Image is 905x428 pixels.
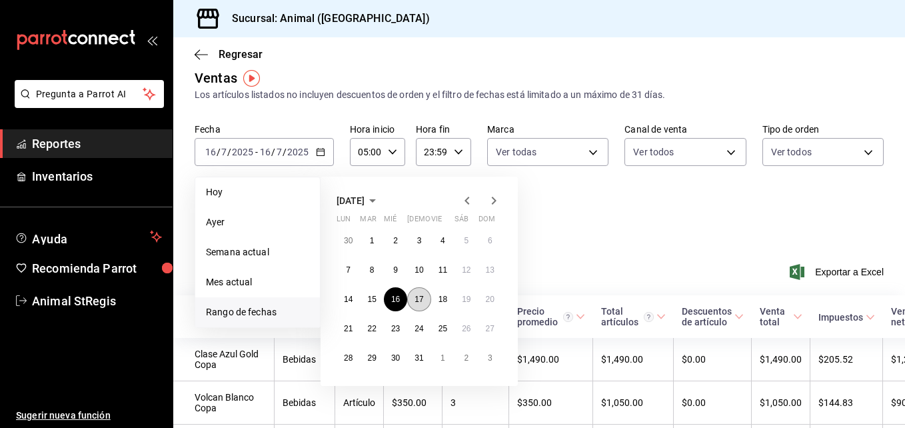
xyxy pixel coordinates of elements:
[243,70,260,87] img: Tooltip marker
[439,265,447,275] abbr: 11 de julio de 2025
[391,324,400,333] abbr: 23 de julio de 2025
[478,258,502,282] button: 13 de julio de 2025
[370,236,375,245] abbr: 1 de julio de 2025
[337,193,381,209] button: [DATE]
[206,185,309,199] span: Hoy
[344,324,353,333] abbr: 21 de julio de 2025
[283,147,287,157] span: /
[346,265,351,275] abbr: 7 de julio de 2025
[462,324,470,333] abbr: 26 de julio de 2025
[344,236,353,245] abbr: 30 de junio de 2025
[601,306,666,327] span: Total artículos
[462,265,470,275] abbr: 12 de julio de 2025
[441,236,445,245] abbr: 4 de julio de 2025
[810,381,883,425] td: $144.83
[818,312,863,323] div: Impuestos
[431,215,442,229] abbr: viernes
[344,295,353,304] abbr: 14 de julio de 2025
[384,317,407,341] button: 23 de julio de 2025
[407,346,431,370] button: 31 de julio de 2025
[384,346,407,370] button: 30 de julio de 2025
[415,265,423,275] abbr: 10 de julio de 2025
[439,295,447,304] abbr: 18 de julio de 2025
[486,324,494,333] abbr: 27 de julio de 2025
[255,147,258,157] span: -
[624,125,746,134] label: Canal de venta
[32,292,162,310] span: Animal StRegis
[752,338,810,381] td: $1,490.00
[407,317,431,341] button: 24 de julio de 2025
[674,381,752,425] td: $0.00
[509,381,593,425] td: $350.00
[350,125,405,134] label: Hora inicio
[147,35,157,45] button: open_drawer_menu
[478,287,502,311] button: 20 de julio de 2025
[337,317,360,341] button: 21 de julio de 2025
[344,353,353,363] abbr: 28 de julio de 2025
[360,229,383,253] button: 1 de julio de 2025
[276,147,283,157] input: --
[360,287,383,311] button: 15 de julio de 2025
[682,306,744,327] span: Descuentos de artículo
[32,167,162,185] span: Inventarios
[486,265,494,275] abbr: 13 de julio de 2025
[760,306,790,327] div: Venta total
[360,215,376,229] abbr: martes
[478,215,495,229] abbr: domingo
[275,381,335,425] td: Bebidas
[206,215,309,229] span: Ayer
[464,353,468,363] abbr: 2 de agosto de 2025
[259,147,271,157] input: --
[674,338,752,381] td: $0.00
[792,264,884,280] button: Exportar a Excel
[391,353,400,363] abbr: 30 de julio de 2025
[370,265,375,275] abbr: 8 de julio de 2025
[752,381,810,425] td: $1,050.00
[195,68,237,88] div: Ventas
[487,125,608,134] label: Marca
[360,258,383,282] button: 8 de julio de 2025
[360,317,383,341] button: 22 de julio de 2025
[415,295,423,304] abbr: 17 de julio de 2025
[275,338,335,381] td: Bebidas
[462,295,470,304] abbr: 19 de julio de 2025
[231,147,254,157] input: ----
[384,258,407,282] button: 9 de julio de 2025
[337,229,360,253] button: 30 de junio de 2025
[431,258,454,282] button: 11 de julio de 2025
[644,312,654,322] svg: El total artículos considera cambios de precios en los artículos así como costos adicionales por ...
[337,258,360,282] button: 7 de julio de 2025
[337,346,360,370] button: 28 de julio de 2025
[367,324,376,333] abbr: 22 de julio de 2025
[417,236,422,245] abbr: 3 de julio de 2025
[496,145,536,159] span: Ver todas
[391,295,400,304] abbr: 16 de julio de 2025
[415,353,423,363] abbr: 31 de julio de 2025
[488,353,492,363] abbr: 3 de agosto de 2025
[360,346,383,370] button: 29 de julio de 2025
[682,306,732,327] div: Descuentos de artículo
[206,245,309,259] span: Semana actual
[454,229,478,253] button: 5 de julio de 2025
[9,97,164,111] a: Pregunta a Parrot AI
[431,287,454,311] button: 18 de julio de 2025
[393,265,398,275] abbr: 9 de julio de 2025
[818,312,875,323] span: Impuestos
[337,195,365,206] span: [DATE]
[337,215,351,229] abbr: lunes
[16,409,162,423] span: Sugerir nueva función
[32,229,145,245] span: Ayuda
[431,229,454,253] button: 4 de julio de 2025
[439,324,447,333] abbr: 25 de julio de 2025
[416,125,471,134] label: Hora fin
[287,147,309,157] input: ----
[407,229,431,253] button: 3 de julio de 2025
[771,145,812,159] span: Ver todos
[593,381,674,425] td: $1,050.00
[227,147,231,157] span: /
[36,87,143,101] span: Pregunta a Parrot AI
[335,381,384,425] td: Artículo
[478,317,502,341] button: 27 de julio de 2025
